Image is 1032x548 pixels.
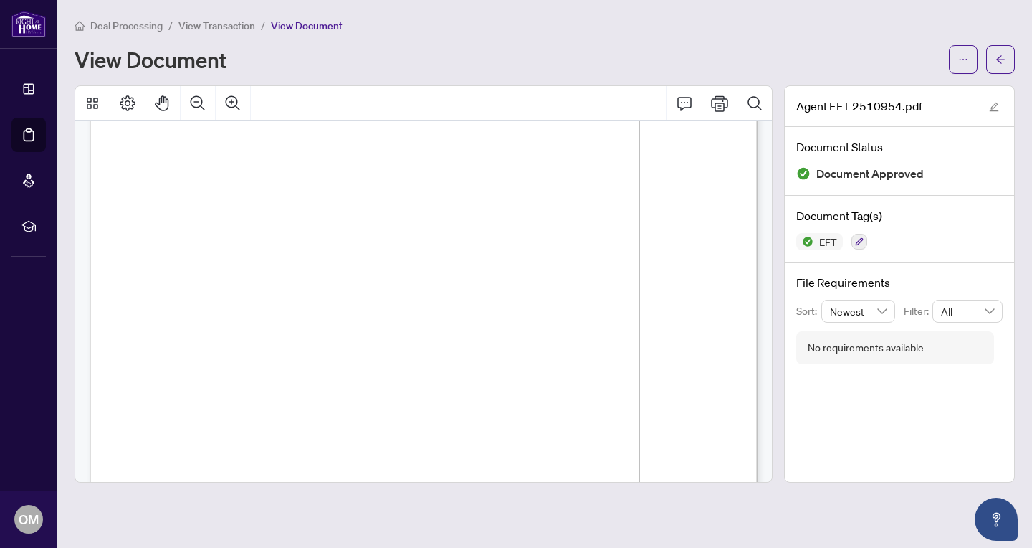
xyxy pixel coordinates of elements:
[808,340,924,356] div: No requirements available
[75,48,226,71] h1: View Document
[796,207,1003,225] h4: Document Tag(s)
[989,102,999,112] span: edit
[261,17,265,34] li: /
[178,19,255,32] span: View Transaction
[11,11,46,37] img: logo
[19,509,39,529] span: OM
[816,164,924,184] span: Document Approved
[796,166,811,181] img: Document Status
[796,233,813,250] img: Status Icon
[796,274,1003,291] h4: File Requirements
[975,498,1018,541] button: Open asap
[813,237,843,247] span: EFT
[271,19,343,32] span: View Document
[796,303,821,319] p: Sort:
[941,301,994,322] span: All
[796,98,922,115] span: Agent EFT 2510954.pdf
[904,303,932,319] p: Filter:
[830,301,887,322] span: Newest
[995,55,1005,65] span: arrow-left
[90,19,163,32] span: Deal Processing
[796,138,1003,156] h4: Document Status
[958,55,968,65] span: ellipsis
[75,21,85,31] span: home
[168,17,173,34] li: /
